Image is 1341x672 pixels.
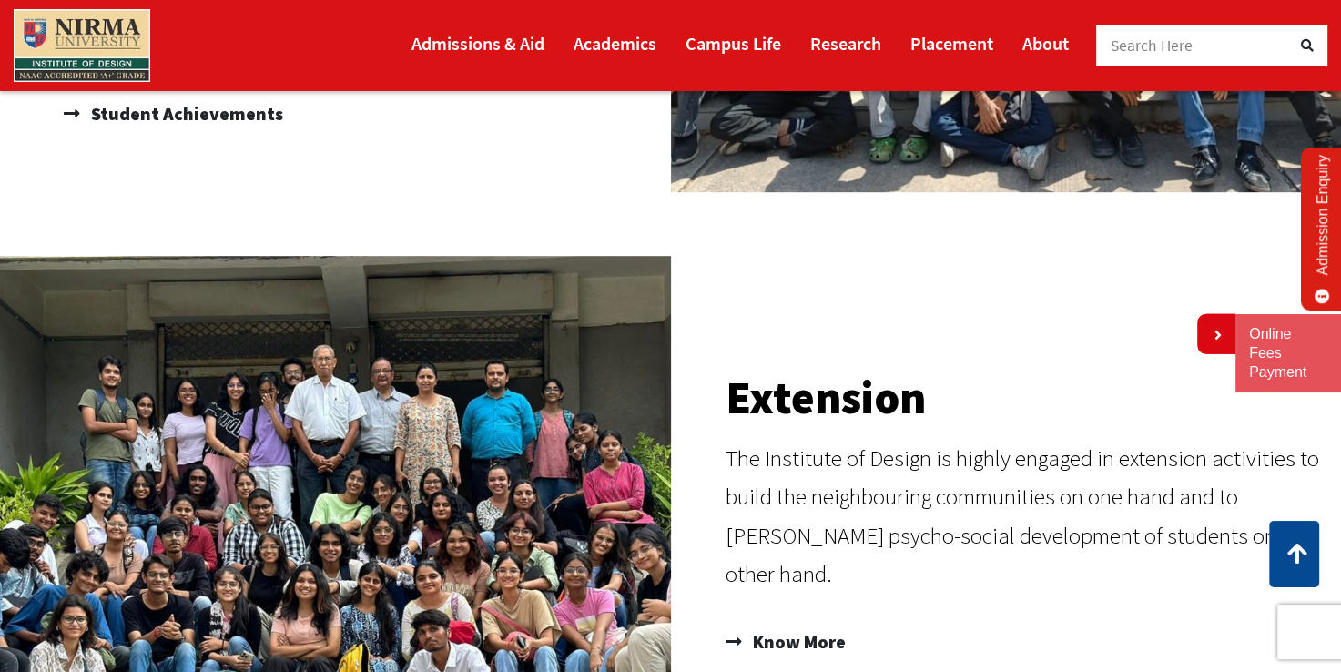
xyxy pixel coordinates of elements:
[726,626,1324,657] a: Know More
[726,439,1324,594] p: The Institute of Design is highly engaged in extension activities to build the neighbouring commu...
[14,9,150,82] img: main_logo
[64,96,662,132] a: Student Achievements
[1111,36,1194,56] span: Search Here
[748,626,846,657] span: Know More
[86,96,283,132] span: Student Achievements
[810,25,881,62] a: Research
[411,25,544,62] a: Admissions & Aid
[574,25,656,62] a: Academics
[686,25,781,62] a: Campus Life
[726,375,1324,421] h2: Extension
[910,25,993,62] a: Placement
[1249,325,1327,382] a: Online Fees Payment
[1022,25,1069,62] a: About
